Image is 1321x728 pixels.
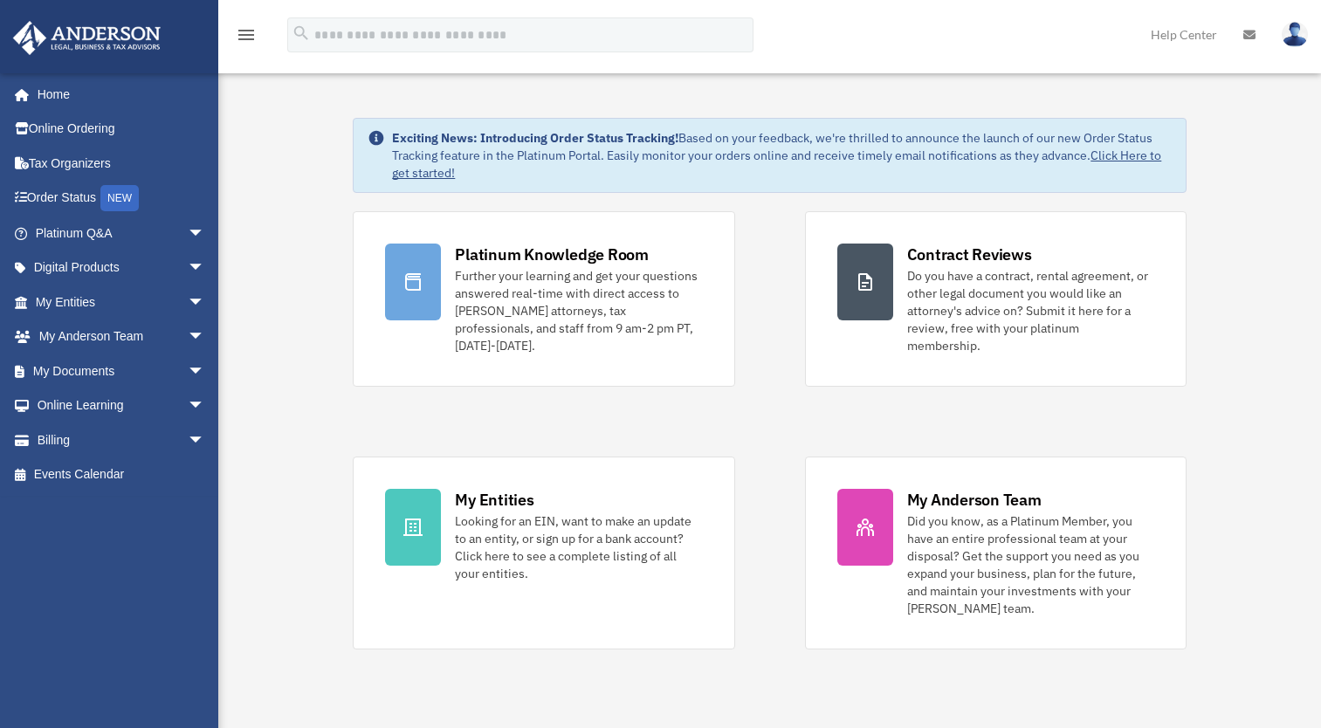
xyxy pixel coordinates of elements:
a: Home [12,77,223,112]
div: Platinum Knowledge Room [455,244,649,265]
span: arrow_drop_down [188,251,223,286]
span: arrow_drop_down [188,422,223,458]
a: menu [236,31,257,45]
a: Events Calendar [12,457,231,492]
div: Did you know, as a Platinum Member, you have an entire professional team at your disposal? Get th... [907,512,1154,617]
img: User Pic [1282,22,1308,47]
div: Do you have a contract, rental agreement, or other legal document you would like an attorney's ad... [907,267,1154,354]
i: menu [236,24,257,45]
a: Order StatusNEW [12,181,231,216]
a: Online Learningarrow_drop_down [12,388,231,423]
div: Contract Reviews [907,244,1032,265]
a: Digital Productsarrow_drop_down [12,251,231,285]
span: arrow_drop_down [188,216,223,251]
strong: Exciting News: Introducing Order Status Tracking! [392,130,678,146]
a: Contract Reviews Do you have a contract, rental agreement, or other legal document you would like... [805,211,1187,387]
div: Based on your feedback, we're thrilled to announce the launch of our new Order Status Tracking fe... [392,129,1171,182]
div: Further your learning and get your questions answered real-time with direct access to [PERSON_NAM... [455,267,702,354]
a: Platinum Q&Aarrow_drop_down [12,216,231,251]
a: Tax Organizers [12,146,231,181]
div: My Anderson Team [907,489,1042,511]
a: My Entitiesarrow_drop_down [12,285,231,319]
div: NEW [100,185,139,211]
a: My Anderson Team Did you know, as a Platinum Member, you have an entire professional team at your... [805,457,1187,649]
span: arrow_drop_down [188,319,223,355]
div: Looking for an EIN, want to make an update to an entity, or sign up for a bank account? Click her... [455,512,702,582]
span: arrow_drop_down [188,388,223,424]
a: Online Ordering [12,112,231,147]
span: arrow_drop_down [188,285,223,320]
img: Anderson Advisors Platinum Portal [8,21,166,55]
a: Click Here to get started! [392,148,1161,181]
span: arrow_drop_down [188,354,223,389]
a: My Entities Looking for an EIN, want to make an update to an entity, or sign up for a bank accoun... [353,457,734,649]
div: My Entities [455,489,533,511]
i: search [292,24,311,43]
a: My Documentsarrow_drop_down [12,354,231,388]
a: My Anderson Teamarrow_drop_down [12,319,231,354]
a: Platinum Knowledge Room Further your learning and get your questions answered real-time with dire... [353,211,734,387]
a: Billingarrow_drop_down [12,422,231,457]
